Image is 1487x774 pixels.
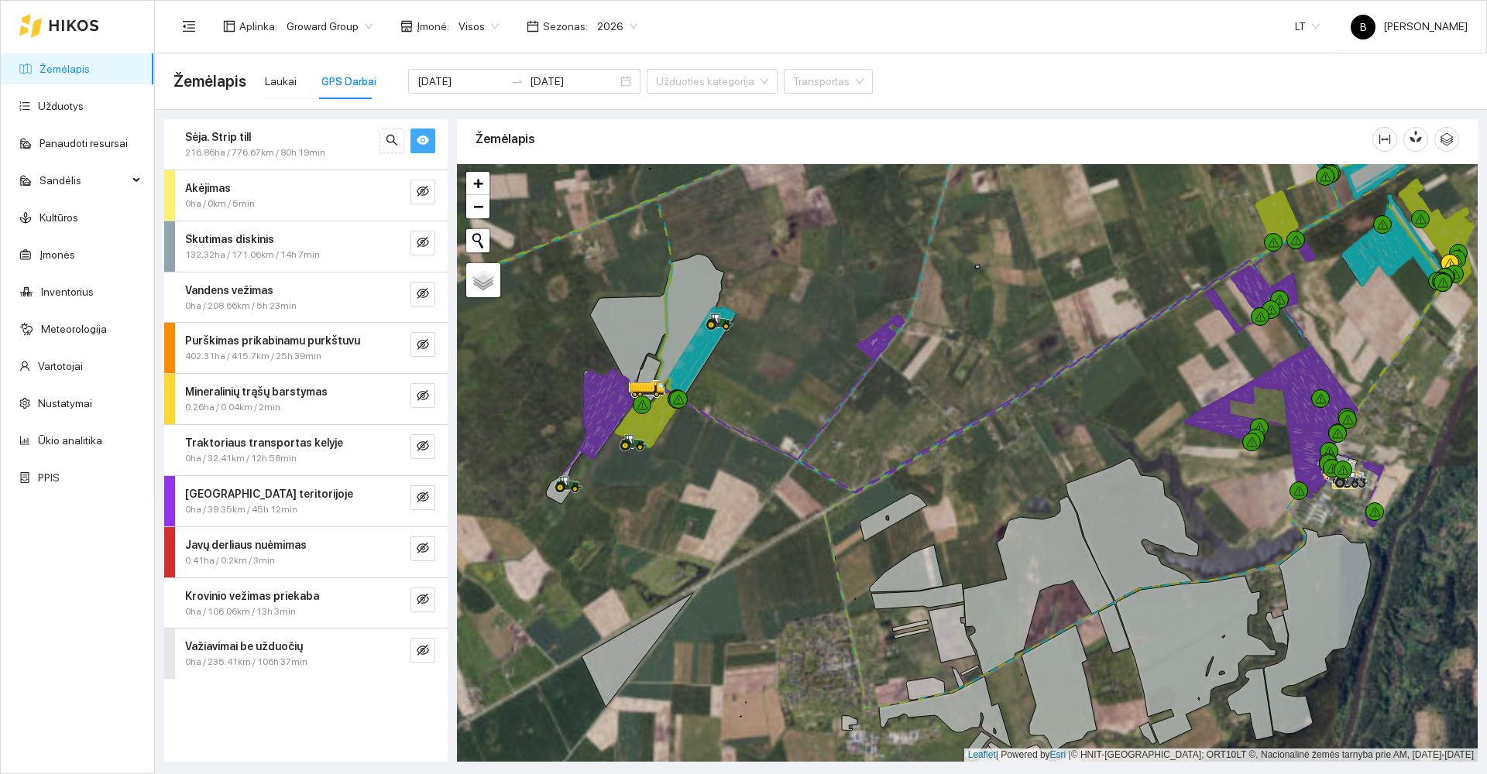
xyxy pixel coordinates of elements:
[287,15,373,38] span: Groward Group
[164,578,448,628] div: Krovinio vežimas priekaba0ha / 106.06km / 13h 3mineye-invisible
[185,299,297,313] span: 0ha / 208.66km / 5h 23min
[185,233,274,245] strong: Skutimas diskinis
[410,231,435,255] button: eye-invisible
[185,451,297,466] span: 0ha / 32.41km / 12h 58min
[417,491,429,505] span: eye-invisible
[185,197,255,211] span: 0ha / 0km / 5min
[185,502,297,517] span: 0ha / 39.35km / 45h 12min
[39,63,90,75] a: Žemėlapis
[466,195,489,218] a: Zoom out
[511,75,524,87] span: swap-right
[410,485,435,510] button: eye-invisible
[164,170,448,221] div: Akėjimas0ha / 0km / 5mineye-invisible
[1360,15,1367,39] span: B
[530,73,617,90] input: Pabaigos data
[185,334,360,347] strong: Purškimas prikabinamu purkštuvu
[417,644,429,659] span: eye-invisible
[511,75,524,87] span: to
[38,360,83,372] a: Vartotojai
[410,180,435,204] button: eye-invisible
[185,349,321,364] span: 402.31ha / 415.7km / 25h 39min
[1351,20,1468,33] span: [PERSON_NAME]
[164,374,448,424] div: Mineralinių trąšų barstymas0.26ha / 0.04km / 2mineye-invisible
[417,440,429,454] span: eye-invisible
[458,15,499,38] span: Visos
[185,385,328,398] strong: Mineralinių trąšų barstymas
[39,248,75,261] a: Įmonės
[185,284,273,296] strong: Vandens vežimas
[473,197,483,216] span: −
[182,19,196,33] span: menu-fold
[1295,15,1320,38] span: LT
[185,590,319,602] strong: Krovinio vežimas priekaba
[185,553,275,568] span: 0.41ha / 0.2km / 3min
[164,527,448,577] div: Javų derliaus nuėmimas0.41ha / 0.2km / 3mineye-invisible
[1069,749,1071,760] span: |
[41,286,94,298] a: Inventorius
[39,211,78,224] a: Kultūros
[1372,127,1397,152] button: column-width
[185,604,296,619] span: 0ha / 106.06km / 13h 3min
[185,640,303,652] strong: Važiavimai be užduočių
[410,434,435,459] button: eye-invisible
[173,69,246,94] span: Žemėlapis
[164,119,448,170] div: Sėja. Strip till216.86ha / 776.67km / 80h 19minsearcheye
[417,593,429,608] span: eye-invisible
[410,536,435,561] button: eye-invisible
[185,437,343,449] strong: Traktoriaus transportas kelyje
[1050,749,1066,760] a: Esri
[597,15,637,38] span: 2026
[473,173,483,193] span: +
[164,323,448,373] div: Purškimas prikabinamu purkštuvu402.31ha / 415.7km / 25h 39mineye-invisible
[164,628,448,679] div: Važiavimai be užduočių0ha / 235.41km / 106h 37mineye-invisible
[417,236,429,251] span: eye-invisible
[527,20,539,33] span: calendar
[466,263,500,297] a: Layers
[410,638,435,663] button: eye-invisible
[239,18,277,35] span: Aplinka :
[185,248,320,262] span: 132.32ha / 171.06km / 14h 7min
[476,117,1372,161] div: Žemėlapis
[38,471,60,484] a: PPIS
[185,400,280,415] span: 0.26ha / 0.04km / 2min
[265,73,297,90] div: Laukai
[417,185,429,200] span: eye-invisible
[164,425,448,475] div: Traktoriaus transportas kelyje0ha / 32.41km / 12h 58mineye-invisible
[185,182,231,194] strong: Akėjimas
[410,282,435,307] button: eye-invisible
[417,542,429,557] span: eye-invisible
[39,165,128,196] span: Sandėlis
[41,323,107,335] a: Meteorologija
[417,134,429,149] span: eye
[185,131,251,143] strong: Sėja. Strip till
[185,488,353,500] strong: [GEOGRAPHIC_DATA] teritorijoje
[164,272,448,323] div: Vandens vežimas0ha / 208.66km / 5h 23mineye-invisible
[185,539,307,551] strong: Javų derliaus nuėmimas
[38,397,92,409] a: Nustatymai
[321,73,376,90] div: GPS Darbai
[173,11,204,42] button: menu-fold
[466,229,489,252] button: Initiate a new search
[543,18,588,35] span: Sezonas :
[410,587,435,612] button: eye-invisible
[38,100,84,112] a: Užduotys
[185,146,325,160] span: 216.86ha / 776.67km / 80h 19min
[164,221,448,272] div: Skutimas diskinis132.32ha / 171.06km / 14h 7mineye-invisible
[410,128,435,153] button: eye
[386,134,398,149] span: search
[410,332,435,357] button: eye-invisible
[417,389,429,404] span: eye-invisible
[410,383,435,408] button: eye-invisible
[379,128,404,153] button: search
[417,18,449,35] span: Įmonė :
[417,338,429,353] span: eye-invisible
[968,749,996,760] a: Leaflet
[223,20,235,33] span: layout
[185,655,307,670] span: 0ha / 235.41km / 106h 37min
[39,137,128,149] a: Panaudoti resursai
[417,73,505,90] input: Pradžios data
[1373,133,1396,146] span: column-width
[417,287,429,302] span: eye-invisible
[466,172,489,195] a: Zoom in
[964,748,1478,762] div: | Powered by © HNIT-[GEOGRAPHIC_DATA]; ORT10LT ©, Nacionalinė žemės tarnyba prie AM, [DATE]-[DATE]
